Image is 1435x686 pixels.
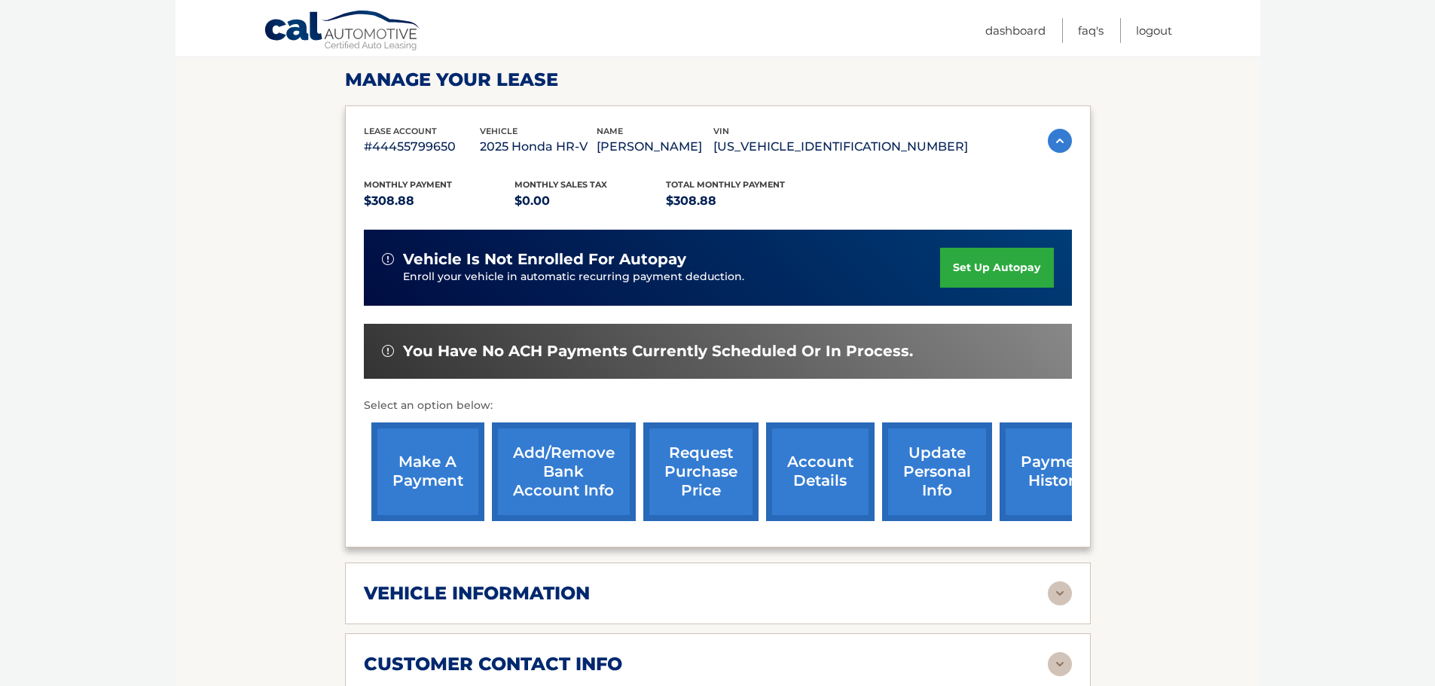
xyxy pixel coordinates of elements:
[403,342,913,361] span: You have no ACH payments currently scheduled or in process.
[403,269,941,285] p: Enroll your vehicle in automatic recurring payment deduction.
[1048,581,1072,605] img: accordion-rest.svg
[666,191,817,212] p: $308.88
[480,126,518,136] span: vehicle
[382,253,394,265] img: alert-white.svg
[940,248,1053,288] a: set up autopay
[480,136,597,157] p: 2025 Honda HR-V
[597,126,623,136] span: name
[364,191,515,212] p: $308.88
[264,10,422,53] a: Cal Automotive
[514,179,607,190] span: Monthly sales Tax
[364,136,481,157] p: #44455799650
[492,422,636,521] a: Add/Remove bank account info
[364,397,1072,415] p: Select an option below:
[597,136,713,157] p: [PERSON_NAME]
[364,653,622,675] h2: customer contact info
[1048,652,1072,676] img: accordion-rest.svg
[985,18,1046,43] a: Dashboard
[371,422,484,521] a: make a payment
[403,250,686,269] span: vehicle is not enrolled for autopay
[643,422,759,521] a: request purchase price
[364,126,437,136] span: lease account
[666,179,785,190] span: Total Monthly Payment
[382,345,394,357] img: alert-white.svg
[345,69,1091,91] h2: Manage Your Lease
[882,422,992,521] a: update personal info
[364,582,590,605] h2: vehicle information
[713,136,968,157] p: [US_VEHICLE_IDENTIFICATION_NUMBER]
[713,126,729,136] span: vin
[1136,18,1172,43] a: Logout
[1048,129,1072,153] img: accordion-active.svg
[766,422,875,521] a: account details
[514,191,666,212] p: $0.00
[1000,422,1113,521] a: payment history
[364,179,452,190] span: Monthly Payment
[1078,18,1104,43] a: FAQ's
